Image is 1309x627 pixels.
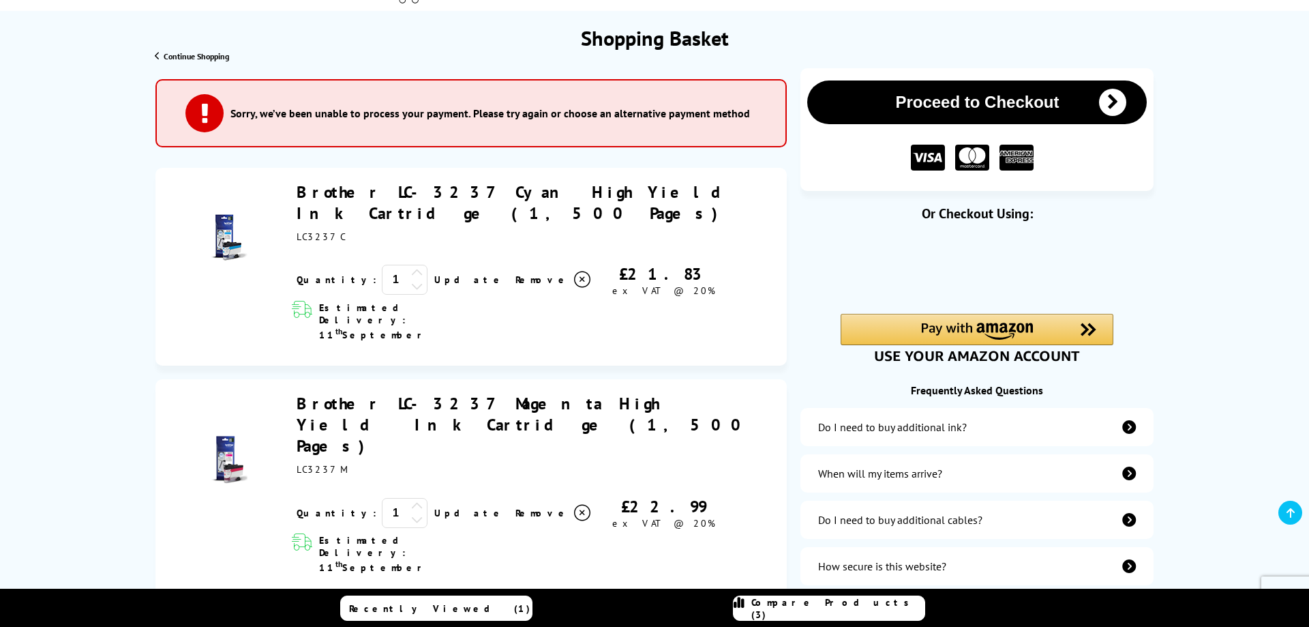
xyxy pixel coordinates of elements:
[911,145,945,171] img: VISA
[297,507,376,519] span: Quantity:
[751,596,924,621] span: Compare Products (3)
[349,602,530,615] span: Recently Viewed (1)
[800,205,1154,222] div: Or Checkout Using:
[807,81,1147,124] button: Proceed to Checkout
[818,513,982,527] div: Do I need to buy additional cables?
[841,244,1113,291] iframe: PayPal
[515,274,569,286] span: Remove
[800,501,1154,539] a: additional-cables
[612,285,715,297] span: ex VAT @ 20%
[592,496,736,517] div: £22.99
[155,51,229,61] a: Continue Shopping
[297,231,346,243] span: LC3237C
[515,269,592,290] a: Delete item from your basket
[592,263,736,285] div: £21.83
[319,534,487,574] span: Estimated Delivery: 11 September
[230,106,750,120] h3: Sorry, we’ve been unable to process your payment. Please try again or choose an alternative payme...
[999,145,1034,171] img: American Express
[434,507,505,519] a: Update
[818,420,967,434] div: Do I need to buy additional ink?
[340,596,532,621] a: Recently Viewed (1)
[335,559,342,569] sup: th
[205,436,253,484] img: Brother LC-3237 Magenta High Yield Ink Cartridge (1,500 Pages)
[818,559,946,573] div: How secure is this website?
[515,507,569,519] span: Remove
[800,547,1154,585] a: secure-website
[297,181,749,224] a: Brother LC-3237 Cyan High Yield Ink Cartridge (1,500 Pages)
[818,467,942,480] div: When will my items arrive?
[955,145,989,171] img: MASTER CARD
[800,454,1154,493] a: items-arrive
[612,517,715,529] span: ex VAT @ 20%
[733,596,925,621] a: Compare Products (3)
[297,463,349,476] span: LC3237M
[297,393,751,456] a: Brother LC-3237 Magenta High Yield Ink Cartridge (1,500 Pages)
[800,408,1154,446] a: additional-ink
[164,51,229,61] span: Continue Shopping
[581,25,729,51] h1: Shopping Basket
[205,214,253,261] img: Brother LC-3237 Cyan High Yield Ink Cartridge (1,500 Pages)
[800,383,1154,397] div: Frequently Asked Questions
[297,274,376,286] span: Quantity:
[515,503,592,523] a: Delete item from your basket
[841,314,1113,362] div: Amazon Pay - Use your Amazon account
[319,302,487,341] span: Estimated Delivery: 11 September
[335,326,342,336] sup: th
[434,274,505,286] a: Update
